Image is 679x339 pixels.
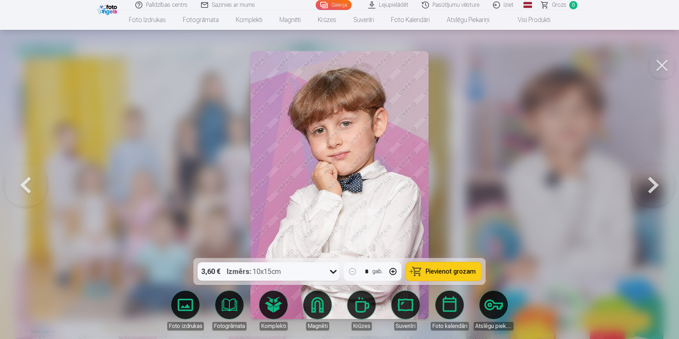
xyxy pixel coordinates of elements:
a: Foto izdrukas [120,10,174,30]
button: Pievienot grozam [406,262,482,281]
a: Fotogrāmata [210,291,249,330]
span: 0 [569,1,577,9]
a: Fotogrāmata [174,10,227,30]
div: Foto izdrukas [167,322,204,330]
a: Komplekti [254,291,293,330]
a: Suvenīri [345,10,382,30]
div: Magnēti [306,322,329,330]
img: /fa1 [97,3,119,15]
a: Krūzes [309,10,345,30]
div: gab. [373,267,383,276]
a: Komplekti [227,10,271,30]
a: Atslēgu piekariņi [438,10,498,30]
a: Atslēgu piekariņi [474,291,514,330]
a: Krūzes [342,291,381,330]
a: Magnēti [298,291,337,330]
a: Foto kalendāri [382,10,438,30]
div: Atslēgu piekariņi [474,322,514,330]
a: Magnēti [271,10,309,30]
div: Suvenīri [394,322,417,330]
div: Fotogrāmata [212,322,246,330]
div: Komplekti [260,322,288,330]
div: 10x15cm [227,262,281,281]
a: Suvenīri [386,291,425,330]
a: Foto izdrukas [165,291,205,330]
div: Krūzes [352,322,372,330]
a: Foto kalendāri [430,291,469,330]
span: Pievienot grozam [426,268,476,275]
div: 3,60 € [198,262,224,281]
a: Visi produkti [498,10,559,30]
span: Grozs [552,1,566,9]
div: Foto kalendāri [431,322,469,330]
strong: Izmērs : [227,267,251,276]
